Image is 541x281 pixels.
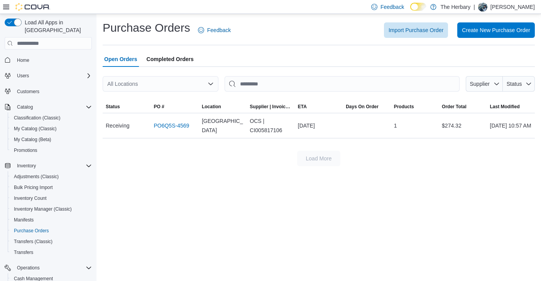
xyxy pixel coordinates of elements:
span: Catalog [17,104,33,110]
button: Inventory Count [8,193,95,204]
button: Bulk Pricing Import [8,182,95,193]
span: Import Purchase Order [389,26,443,34]
button: Create New Purchase Order [457,22,535,38]
button: ETA [295,100,343,113]
div: OCS | CI005817106 [247,113,294,138]
button: Inventory [14,161,39,170]
a: Classification (Classic) [11,113,64,123]
a: Transfers (Classic) [11,237,56,246]
span: My Catalog (Classic) [11,124,92,133]
button: Supplier [466,76,503,92]
span: Manifests [14,217,34,223]
span: [GEOGRAPHIC_DATA] [202,116,243,135]
a: Promotions [11,146,41,155]
button: Operations [14,263,43,272]
button: Promotions [8,145,95,156]
span: Inventory Count [14,195,47,201]
span: Inventory Count [11,194,92,203]
span: Feedback [207,26,231,34]
span: Purchase Orders [14,228,49,234]
span: My Catalog (Classic) [14,126,57,132]
div: [DATE] [295,118,343,133]
span: Transfers (Classic) [14,238,52,245]
span: Purchase Orders [11,226,92,235]
span: Transfers [14,249,33,255]
p: The Herbary [440,2,470,12]
button: Customers [2,86,95,97]
span: Open Orders [104,51,137,67]
div: Location [202,104,221,110]
span: Inventory Manager (Classic) [14,206,72,212]
span: Adjustments (Classic) [11,172,92,181]
span: Completed Orders [147,51,194,67]
span: Supplier [470,81,490,87]
button: Catalog [14,102,36,112]
a: Purchase Orders [11,226,52,235]
button: Location [199,100,247,113]
button: My Catalog (Beta) [8,134,95,145]
button: Import Purchase Order [384,22,448,38]
button: Home [2,54,95,65]
span: Home [14,55,92,65]
span: Last Modified [490,104,520,110]
button: Adjustments (Classic) [8,171,95,182]
input: This is a search bar. After typing your query, hit enter to filter the results lower in the page. [225,76,460,92]
img: Cova [15,3,50,11]
span: Transfers [11,248,92,257]
button: PO # [150,100,198,113]
span: Operations [14,263,92,272]
span: PO # [154,104,164,110]
input: Dark Mode [410,3,426,11]
span: Load More [306,155,332,162]
button: Order Total [439,100,487,113]
span: Adjustments (Classic) [14,174,59,180]
a: My Catalog (Beta) [11,135,54,144]
span: Bulk Pricing Import [14,184,53,191]
a: Bulk Pricing Import [11,183,56,192]
span: Status [106,104,120,110]
span: Classification (Classic) [11,113,92,123]
a: Inventory Manager (Classic) [11,204,75,214]
span: 1 [394,121,397,130]
button: Days On Order [343,100,391,113]
button: Users [2,70,95,81]
span: Products [394,104,414,110]
span: Customers [14,87,92,96]
button: Status [503,76,535,92]
span: Transfers (Classic) [11,237,92,246]
span: Home [17,57,29,63]
button: My Catalog (Classic) [8,123,95,134]
span: My Catalog (Beta) [11,135,92,144]
span: Promotions [14,147,37,153]
a: Feedback [195,22,234,38]
button: Classification (Classic) [8,112,95,123]
button: Manifests [8,215,95,225]
button: Transfers (Classic) [8,236,95,247]
span: Receiving [106,121,129,130]
span: Supplier | Invoice Number [250,104,291,110]
button: Open list of options [208,81,214,87]
span: Promotions [11,146,92,155]
button: Users [14,71,32,80]
span: Days On Order [346,104,379,110]
div: Brandon Eddie [478,2,487,12]
span: Feedback [380,3,404,11]
a: Transfers [11,248,36,257]
a: Adjustments (Classic) [11,172,62,181]
a: Inventory Count [11,194,50,203]
button: Last Modified [487,100,535,113]
span: Load All Apps in [GEOGRAPHIC_DATA] [22,19,92,34]
span: Order Total [442,104,467,110]
button: Load More [297,151,340,166]
button: Products [391,100,439,113]
a: My Catalog (Classic) [11,124,60,133]
button: Purchase Orders [8,225,95,236]
a: Manifests [11,215,37,225]
a: Home [14,56,32,65]
div: $274.32 [439,118,487,133]
span: My Catalog (Beta) [14,136,51,143]
span: Customers [17,89,39,95]
a: Customers [14,87,42,96]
